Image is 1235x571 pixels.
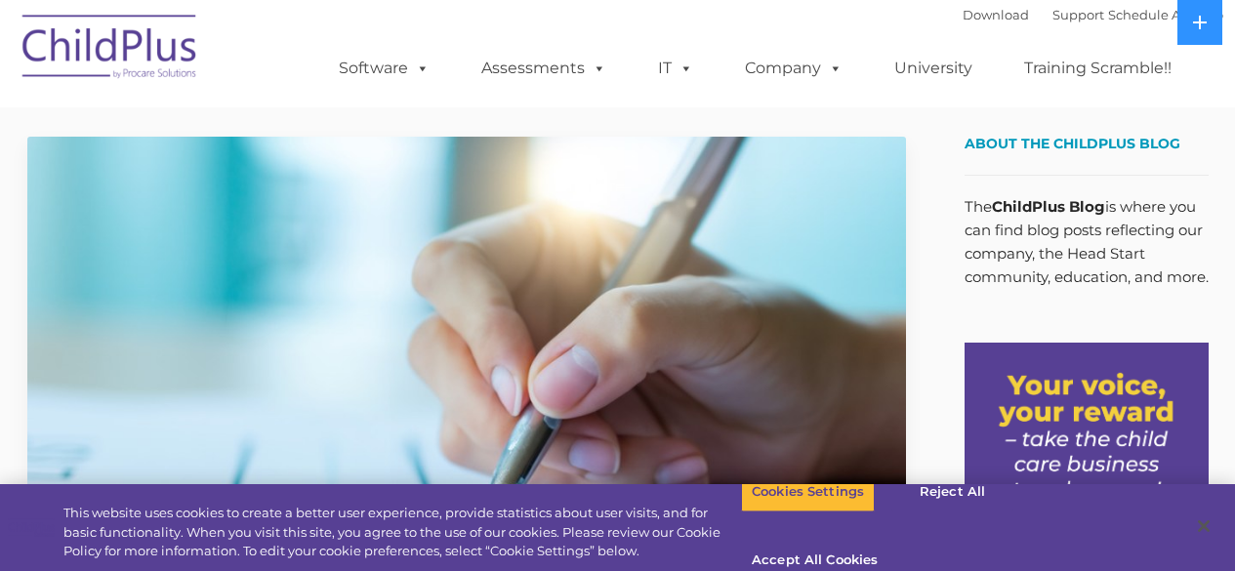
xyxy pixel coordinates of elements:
img: ChildPlus by Procare Solutions [13,1,208,99]
a: Schedule A Demo [1108,7,1223,22]
a: Company [725,49,862,88]
a: Software [319,49,449,88]
font: | [963,7,1223,22]
button: Cookies Settings [741,471,875,512]
a: IT [638,49,713,88]
a: Training Scramble!! [1005,49,1191,88]
a: Support [1052,7,1104,22]
div: This website uses cookies to create a better user experience, provide statistics about user visit... [63,504,741,561]
button: Reject All [891,471,1013,512]
p: The is where you can find blog posts reflecting our company, the Head Start community, education,... [965,195,1209,289]
button: Close [1182,505,1225,548]
span: About the ChildPlus Blog [965,135,1180,152]
a: Assessments [462,49,626,88]
strong: ChildPlus Blog [992,197,1105,216]
a: University [875,49,992,88]
a: Download [963,7,1029,22]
